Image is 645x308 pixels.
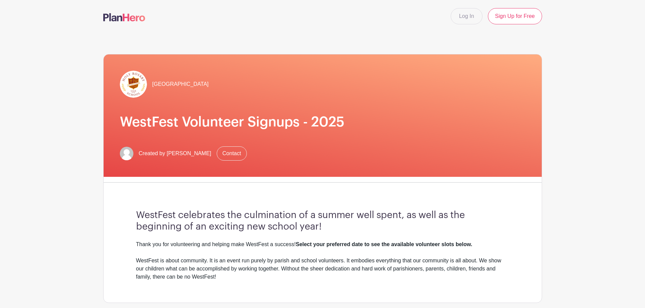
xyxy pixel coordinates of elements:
img: logo-507f7623f17ff9eddc593b1ce0a138ce2505c220e1c5a4e2b4648c50719b7d32.svg [103,13,145,21]
a: Contact [217,146,247,161]
img: default-ce2991bfa6775e67f084385cd625a349d9dcbb7a52a09fb2fda1e96e2d18dcdb.png [120,147,133,160]
strong: Select your preferred date to see the available volunteer slots below. [296,241,472,247]
h1: WestFest Volunteer Signups - 2025 [120,114,525,130]
span: [GEOGRAPHIC_DATA] [152,80,209,88]
div: Thank you for volunteering and helping make WestFest a success! [136,240,509,248]
h3: WestFest celebrates the culmination of a summer well spent, as well as the beginning of an exciti... [136,210,509,232]
a: Log In [451,8,482,24]
span: Created by [PERSON_NAME] [139,149,211,158]
a: Sign Up for Free [488,8,542,24]
div: WestFest is about community. It is an event run purely by parish and school volunteers. It embodi... [136,257,509,281]
img: hr-logo-circle.png [120,71,147,98]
